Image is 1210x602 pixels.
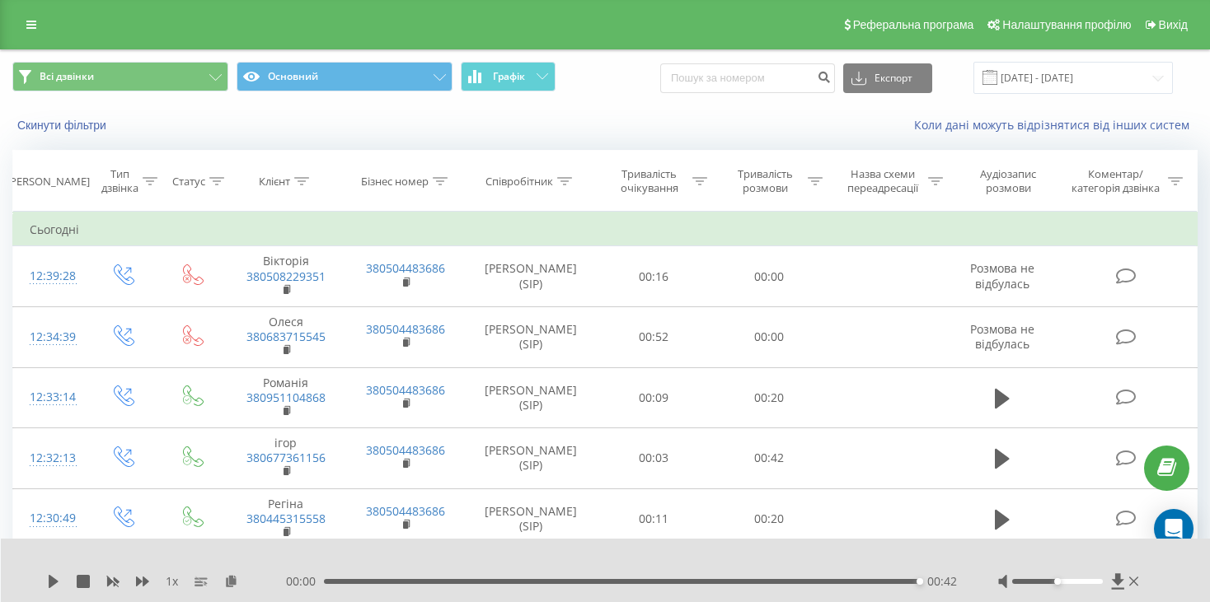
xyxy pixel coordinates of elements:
[596,246,711,307] td: 00:16
[493,71,525,82] span: Графік
[596,488,711,549] td: 00:11
[226,306,346,367] td: Олеся
[246,511,326,526] a: 380445315558
[711,306,827,367] td: 00:00
[366,382,445,398] a: 380504483686
[246,450,326,465] a: 380677361156
[226,428,346,489] td: ігор
[40,70,94,83] span: Всі дзвінки
[30,442,70,474] div: 12:32:13
[711,428,827,489] td: 00:42
[726,167,804,195] div: Тривалість розмови
[466,428,595,489] td: [PERSON_NAME] (SIP)
[12,118,115,133] button: Скинути фільтри
[286,573,324,590] span: 00:00
[1154,509,1194,548] div: Open Intercom Messenger
[927,573,957,590] span: 00:42
[13,213,1198,246] td: Сьогодні
[366,442,445,458] a: 380504483686
[30,381,70,413] div: 12:33:14
[917,578,923,585] div: Accessibility label
[101,167,138,195] div: Тип дзвінка
[1067,167,1164,195] div: Коментар/категорія дзвінка
[246,390,326,405] a: 380951104868
[30,321,70,353] div: 12:34:39
[842,167,924,195] div: Назва схеми переадресації
[366,503,445,519] a: 380504483686
[7,175,90,189] div: [PERSON_NAME]
[962,167,1054,195] div: Аудіозапис розмови
[711,488,827,549] td: 00:20
[466,306,595,367] td: [PERSON_NAME] (SIP)
[226,367,346,428] td: Романія
[237,62,453,91] button: Основний
[226,246,346,307] td: Вікторія
[166,573,178,590] span: 1 x
[611,167,688,195] div: Тривалість очікування
[461,62,556,91] button: Графік
[246,268,326,284] a: 380508229351
[711,246,827,307] td: 00:00
[466,488,595,549] td: [PERSON_NAME] (SIP)
[361,175,429,189] div: Бізнес номер
[914,117,1198,133] a: Коли дані можуть відрізнятися вiд інших систем
[1054,578,1061,585] div: Accessibility label
[1002,18,1131,31] span: Налаштування профілю
[843,63,932,93] button: Експорт
[596,306,711,367] td: 00:52
[711,367,827,428] td: 00:20
[366,260,445,276] a: 380504483686
[259,175,290,189] div: Клієнт
[466,246,595,307] td: [PERSON_NAME] (SIP)
[366,321,445,337] a: 380504483686
[172,175,205,189] div: Статус
[970,321,1034,352] span: Розмова не відбулась
[596,367,711,428] td: 00:09
[30,502,70,534] div: 12:30:49
[246,329,326,344] a: 380683715545
[596,428,711,489] td: 00:03
[853,18,974,31] span: Реферальна програма
[1159,18,1188,31] span: Вихід
[485,175,553,189] div: Співробітник
[226,488,346,549] td: Регіна
[970,260,1034,291] span: Розмова не відбулась
[12,62,228,91] button: Всі дзвінки
[466,367,595,428] td: [PERSON_NAME] (SIP)
[30,260,70,292] div: 12:39:28
[660,63,835,93] input: Пошук за номером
